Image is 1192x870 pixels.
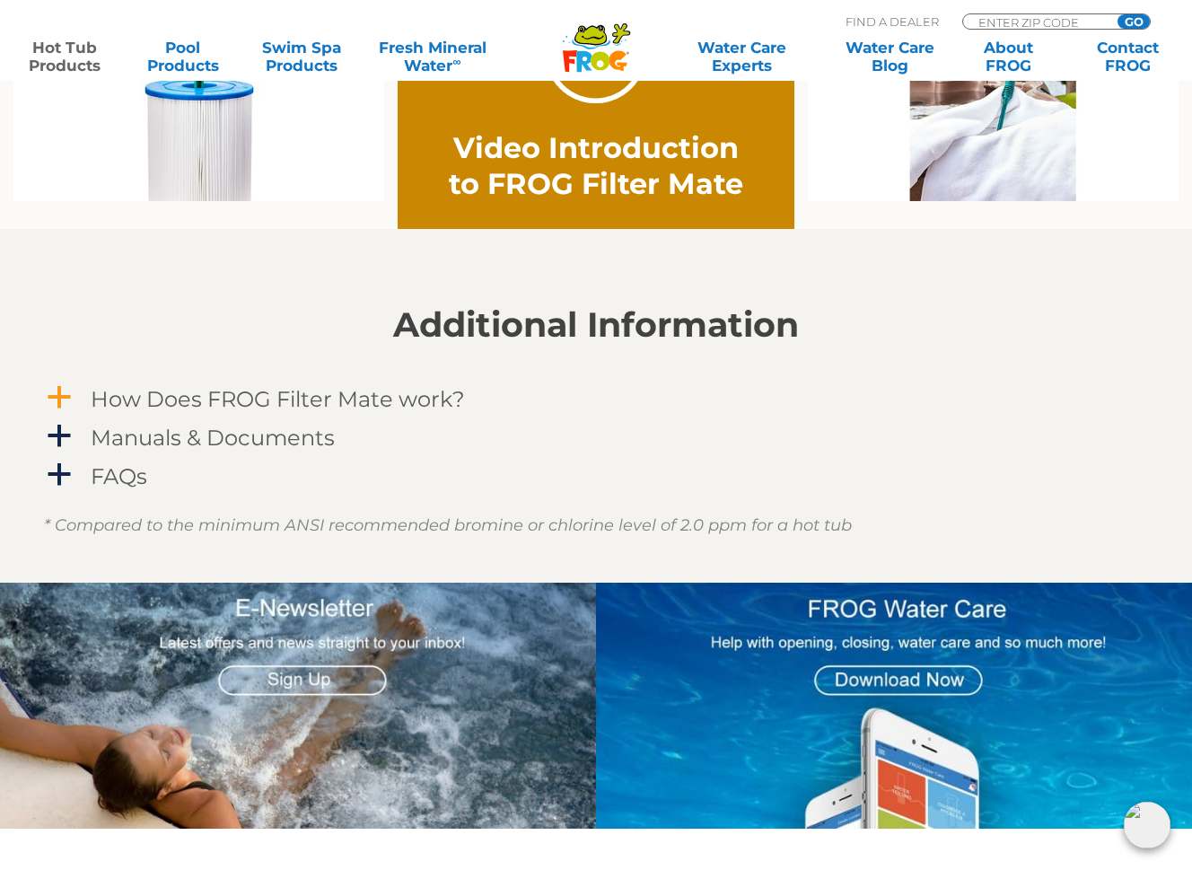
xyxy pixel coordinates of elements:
[44,382,1148,416] a: a How Does FROG Filter Mate work?
[44,460,1148,493] a: a FAQs
[44,305,1148,345] h2: Additional Information
[596,583,1192,830] img: App Graphic
[1124,802,1170,848] img: openIcon
[44,515,852,535] em: * Compared to the minimum ANSI recommended bromine or chlorine level of 2.0 ppm for a hot tub
[46,423,73,450] span: a
[44,421,1148,454] a: a Manuals & Documents
[1082,39,1174,75] a: ContactFROG
[1117,14,1150,29] input: GO
[91,464,147,488] h4: FAQs
[256,39,348,75] a: Swim SpaProducts
[452,55,460,68] sup: ∞
[374,39,490,75] a: Fresh MineralWater∞
[844,39,936,75] a: Water CareBlog
[91,426,335,450] h4: Manuals & Documents
[46,384,73,411] span: a
[846,13,939,30] p: Find A Dealer
[91,387,465,411] h4: How Does FROG Filter Mate work?
[437,130,755,202] h2: Video Introduction to FROG Filter Mate
[667,39,817,75] a: Water CareExperts
[962,39,1055,75] a: AboutFROG
[136,39,229,75] a: PoolProducts
[18,39,110,75] a: Hot TubProducts
[977,14,1098,30] input: Zip Code Form
[46,461,73,488] span: a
